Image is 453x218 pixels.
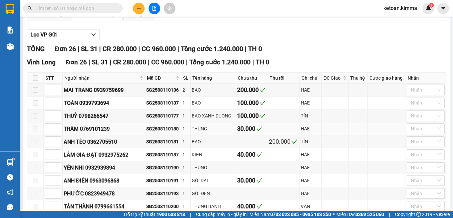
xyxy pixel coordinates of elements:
[99,45,101,53] span: |
[181,45,243,53] span: Tổng cước 1.240.000
[157,212,185,217] strong: 1900 633 818
[64,151,144,159] div: LÂM GIA ĐẠT 0932975262
[110,58,111,66] span: |
[64,125,144,133] div: TRÂM 0769101239
[237,150,267,159] div: 40.000
[260,87,266,93] span: check
[13,158,15,160] sup: 1
[147,74,174,82] span: Mã GD
[31,31,57,39] span: Lọc VP Gửi
[333,213,335,216] span: ⚪️
[186,58,188,66] span: |
[145,187,181,200] td: SG2508110193
[260,100,266,106] span: check
[192,151,235,158] div: KIỆN
[301,203,320,210] div: VĂN
[142,45,176,53] span: CC 960.000
[237,202,267,211] div: 40.000
[64,99,144,107] div: TOÀN 0939793694
[300,73,322,84] th: Ghi chú
[152,6,157,11] span: file-add
[81,45,97,53] span: SL 31
[89,58,90,66] span: |
[256,178,262,183] span: check
[145,161,181,174] td: SG2508110190
[237,98,267,108] div: 100.000
[301,138,320,145] div: TÍN
[429,3,434,8] sup: 1
[64,74,138,82] span: Người nhận
[182,125,189,132] div: 1
[182,190,189,197] div: 1
[368,73,406,84] th: Cước giao hàng
[146,203,180,210] div: SG2508110200
[167,6,172,11] span: aim
[145,174,181,187] td: SG2508110191
[301,86,320,94] div: HAE
[164,3,175,14] button: aim
[245,45,246,53] span: |
[145,109,181,122] td: SG2508110177
[430,3,432,8] span: 1
[192,125,235,132] div: THÙNG
[146,177,180,184] div: SG2508110191
[192,177,235,184] div: GÓI DÀI
[190,211,191,218] span: |
[256,58,269,66] span: TH 0
[389,211,390,218] span: |
[192,138,235,145] div: BAO
[36,5,115,12] input: Tìm tên, số ĐT hoặc mã đơn
[64,202,144,211] div: TÂN THÀNH 0799661554
[182,177,189,184] div: 1
[28,6,32,11] span: search
[55,45,76,53] span: Đơn 26
[301,99,320,107] div: HAE
[7,204,13,210] span: message
[145,84,181,97] td: SG2508110136
[182,203,189,210] div: 1
[145,148,181,161] td: SG2508110187
[146,125,180,132] div: SG2508110180
[440,5,446,11] span: caret-down
[256,152,262,158] span: check
[7,159,14,166] img: warehouse-icon
[378,4,422,12] span: ketoan.kimma
[192,164,235,171] div: THÙNG
[102,45,137,53] span: CR 280.000
[192,190,235,197] div: GÓI ĐEN
[151,58,184,66] span: CC 960.000
[146,190,180,197] div: SG2508110193
[182,151,189,158] div: 1
[237,176,267,185] div: 30.000
[138,45,140,53] span: |
[145,97,181,109] td: SG2508110137
[192,86,235,94] div: BAO
[7,174,13,181] span: question-circle
[356,212,384,217] strong: 0369 525 060
[92,58,108,66] span: SL 31
[252,58,254,66] span: |
[146,138,180,145] div: SG2508110181
[146,99,180,107] div: SG2508110137
[301,112,320,119] div: TÍN
[64,112,144,120] div: THUỶ 0798266547
[145,122,181,135] td: SG2508110180
[7,27,14,34] img: solution-icon
[192,203,235,210] div: THÙNG BÁNH
[425,5,431,11] img: icon-new-feature
[301,177,320,184] div: HAE
[146,151,180,158] div: SG2508110187
[248,45,262,53] span: TH 0
[44,73,63,84] th: STT
[301,151,320,158] div: HAE
[323,74,342,82] span: ĐC Giao
[196,211,248,218] span: Cung cấp máy in - giấy in:
[7,189,13,195] span: notification
[181,73,191,84] th: SL
[177,45,179,53] span: |
[137,6,141,11] span: plus
[268,73,300,84] th: Thu rồi
[237,111,267,120] div: 100.000
[182,86,189,94] div: 2
[301,125,320,132] div: HAE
